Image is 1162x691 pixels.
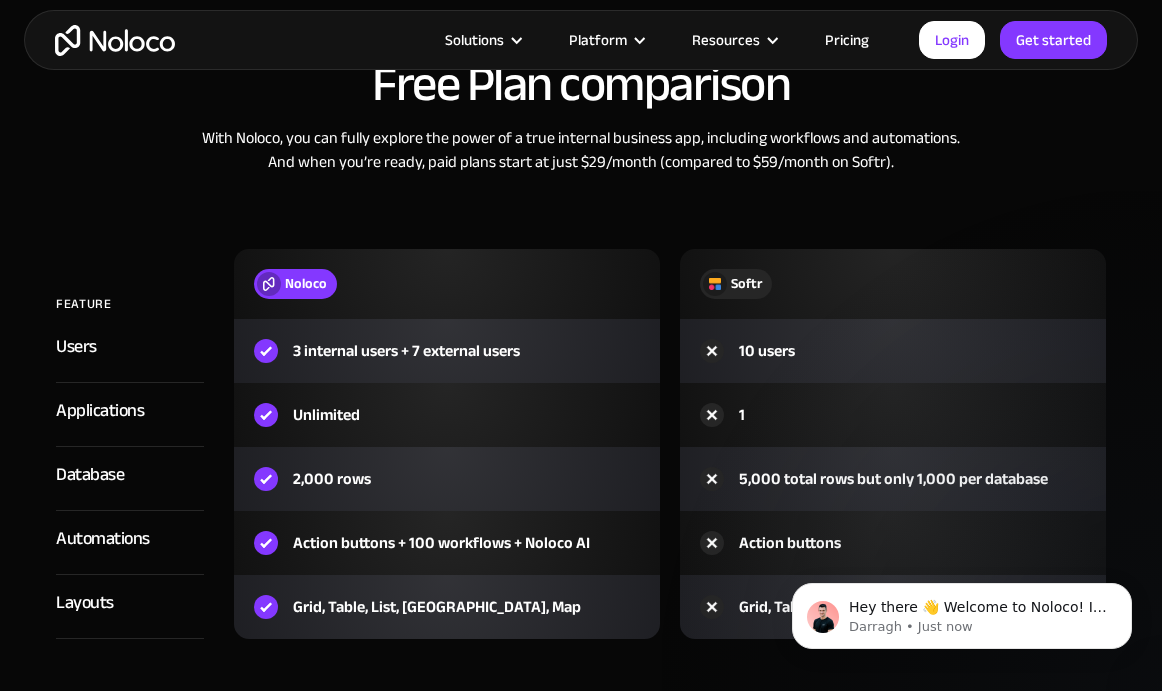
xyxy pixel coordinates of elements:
a: home [55,25,175,56]
div: Softr [731,273,762,295]
a: Get started [1000,21,1107,59]
h2: Free Plan comparison [20,57,1142,111]
div: Noloco [285,273,327,295]
div: Resources [692,27,760,53]
div: Layouts [56,588,114,618]
div: Database [56,460,124,490]
div: Solutions [445,27,504,53]
div: 2,000 rows [293,467,371,491]
div: 3 internal users + 7 external users [293,339,520,363]
div: 10 users [739,339,795,363]
div: Grid, Table, List, [GEOGRAPHIC_DATA], Map [293,595,581,619]
div: Grid, Table, List, Calendar [739,595,908,619]
div: Applications [56,396,144,426]
div: Platform [544,27,667,53]
div: Platform [569,27,627,53]
div: Action buttons + 100 workflows + Noloco AI [293,531,590,555]
div: With Noloco, you can fully explore the power of a true internal business app, including workflows... [20,126,1142,174]
iframe: Intercom notifications message [762,541,1162,681]
div: Solutions [420,27,544,53]
a: Login [919,21,985,59]
div: Users [56,332,97,362]
div: 1 [739,403,745,427]
div: Action buttons [739,531,841,555]
div: 5,000 total rows but only 1,000 per database [739,467,1048,491]
div: Unlimited [293,403,360,427]
div: FEATURE [56,289,111,319]
a: Pricing [800,27,894,53]
div: Resources [667,27,800,53]
div: Automations [56,524,150,554]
